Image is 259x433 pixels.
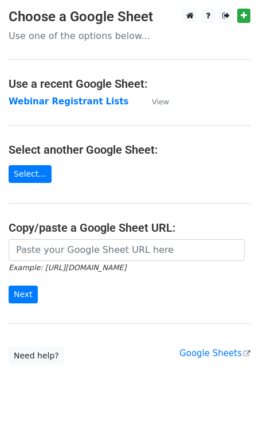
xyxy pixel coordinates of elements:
[9,77,250,91] h4: Use a recent Google Sheet:
[179,348,250,358] a: Google Sheets
[152,97,169,106] small: View
[9,30,250,42] p: Use one of the options below...
[9,347,64,365] a: Need help?
[9,9,250,25] h3: Choose a Google Sheet
[9,221,250,235] h4: Copy/paste a Google Sheet URL:
[9,143,250,157] h4: Select another Google Sheet:
[9,165,52,183] a: Select...
[140,96,169,107] a: View
[9,263,126,272] small: Example: [URL][DOMAIN_NAME]
[9,96,129,107] a: Webinar Registrant Lists
[9,239,245,261] input: Paste your Google Sheet URL here
[9,286,38,303] input: Next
